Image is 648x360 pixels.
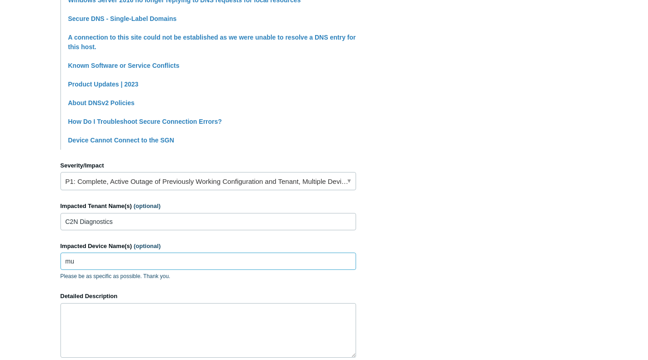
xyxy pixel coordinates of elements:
[60,292,356,301] label: Detailed Description
[68,81,139,88] a: Product Updates | 2023
[68,118,222,125] a: How Do I Troubleshoot Secure Connection Errors?
[68,99,135,106] a: About DNSv2 Policies
[68,62,180,69] a: Known Software or Service Conflicts
[60,202,356,211] label: Impacted Tenant Name(s)
[134,203,161,209] span: (optional)
[68,34,356,51] a: A connection to this site could not be established as we were unable to resolve a DNS entry for t...
[68,137,174,144] a: Device Cannot Connect to the SGN
[60,161,356,170] label: Severity/Impact
[60,172,356,190] a: P1: Complete, Active Outage of Previously Working Configuration and Tenant, Multiple Devices
[68,15,177,22] a: Secure DNS - Single-Label Domains
[60,242,356,251] label: Impacted Device Name(s)
[134,243,161,249] span: (optional)
[60,272,356,280] p: Please be as specific as possible. Thank you.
